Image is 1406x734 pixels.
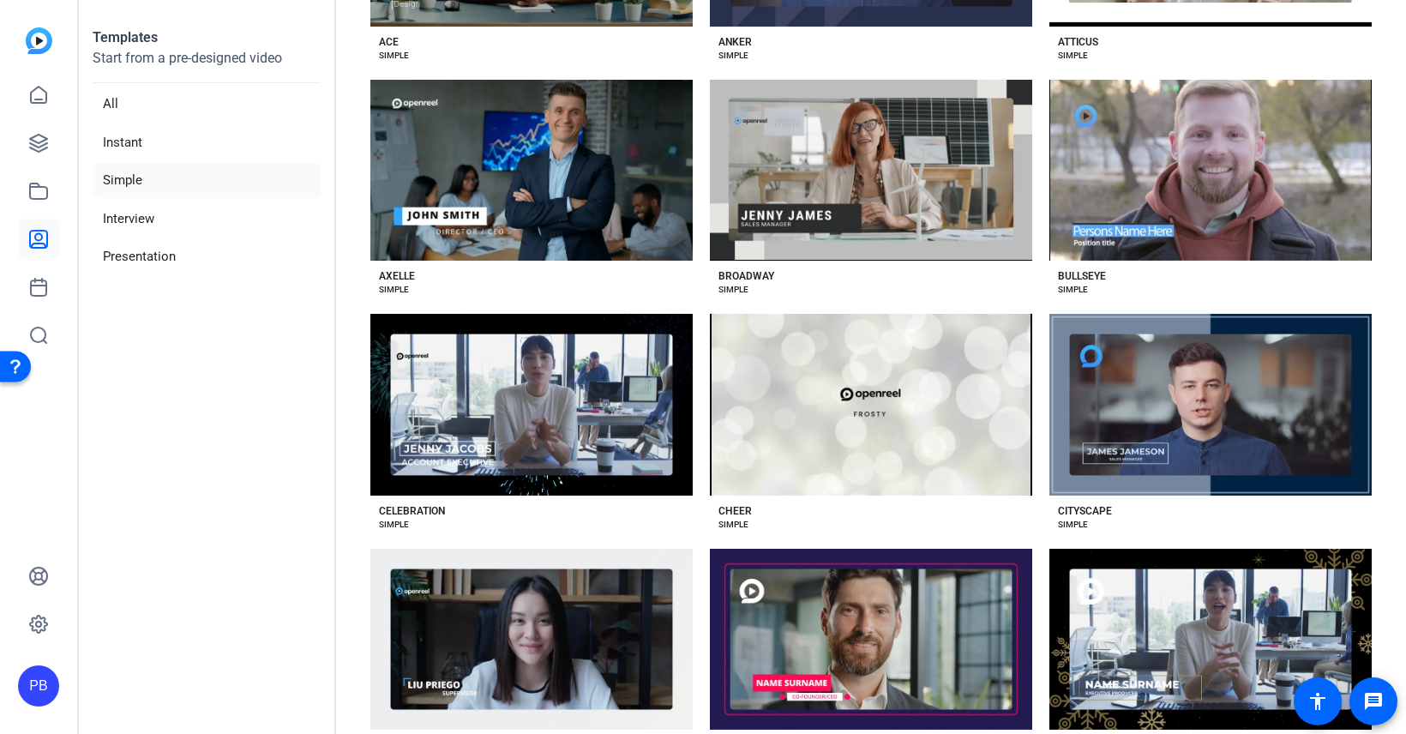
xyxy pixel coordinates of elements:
[1058,269,1106,283] div: BULLSEYE
[1058,518,1088,532] div: SIMPLE
[1058,504,1112,518] div: CITYSCAPE
[93,48,321,83] p: Start from a pre-designed video
[1058,49,1088,63] div: SIMPLE
[379,35,399,49] div: ACE
[710,549,1032,731] button: Template image
[93,239,321,274] li: Presentation
[1058,35,1098,49] div: ATTICUS
[93,29,158,45] strong: Templates
[379,49,409,63] div: SIMPLE
[93,163,321,198] li: Simple
[18,665,59,707] div: PB
[710,314,1032,496] button: Template image
[1049,549,1372,731] button: Template image
[710,80,1032,262] button: Template image
[1049,314,1372,496] button: Template image
[718,35,752,49] div: ANKER
[379,518,409,532] div: SIMPLE
[370,80,693,262] button: Template image
[379,283,409,297] div: SIMPLE
[370,549,693,731] button: Template image
[718,504,752,518] div: CHEER
[379,269,415,283] div: AXELLE
[1058,283,1088,297] div: SIMPLE
[370,314,693,496] button: Template image
[1049,80,1372,262] button: Template image
[93,87,321,122] li: All
[718,269,774,283] div: BROADWAY
[93,125,321,160] li: Instant
[718,518,748,532] div: SIMPLE
[718,283,748,297] div: SIMPLE
[379,504,445,518] div: CELEBRATION
[93,202,321,237] li: Interview
[1307,691,1328,712] mat-icon: accessibility
[718,49,748,63] div: SIMPLE
[1363,691,1384,712] mat-icon: message
[26,27,52,54] img: blue-gradient.svg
